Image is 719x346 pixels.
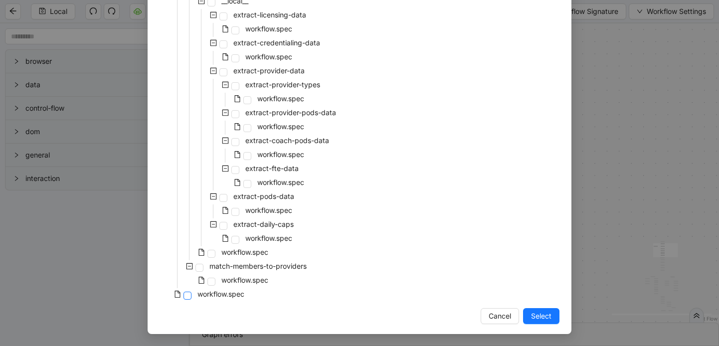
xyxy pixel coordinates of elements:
span: minus-square [186,263,193,270]
span: file [234,151,241,158]
span: extract-credentialing-data [231,37,322,49]
span: workflow.spec [245,206,292,214]
span: extract-provider-types [243,79,322,91]
span: minus-square [210,193,217,200]
span: extract-fte-data [245,164,299,173]
span: match-members-to-providers [209,262,307,270]
span: workflow.spec [257,122,304,131]
span: file [198,277,205,284]
span: minus-square [222,81,229,88]
span: minus-square [222,165,229,172]
span: extract-provider-pods-data [245,108,336,117]
button: Cancel [481,308,519,324]
span: workflow.spec [221,248,268,256]
span: minus-square [210,67,217,74]
span: minus-square [210,39,217,46]
span: workflow.spec [219,274,270,286]
span: extract-provider-types [245,80,320,89]
span: file [234,95,241,102]
span: file [222,235,229,242]
span: extract-licensing-data [233,10,306,19]
span: workflow.spec [243,204,294,216]
span: workflow.spec [219,246,270,258]
span: file [174,291,181,298]
span: extract-pods-data [231,190,296,202]
span: workflow.spec [245,234,292,242]
span: file [234,123,241,130]
span: workflow.spec [255,121,306,133]
span: workflow.spec [257,178,304,186]
span: workflow.spec [245,52,292,61]
span: workflow.spec [255,149,306,161]
span: extract-daily-caps [231,218,296,230]
span: workflow.spec [195,288,246,300]
span: extract-daily-caps [233,220,294,228]
span: workflow.spec [243,23,294,35]
span: extract-credentialing-data [233,38,320,47]
span: extract-pods-data [233,192,294,200]
span: workflow.spec [255,93,306,105]
span: workflow.spec [243,51,294,63]
span: workflow.spec [221,276,268,284]
span: extract-coach-pods-data [243,135,331,147]
span: minus-square [222,109,229,116]
span: extract-provider-data [231,65,307,77]
span: workflow.spec [243,232,294,244]
span: extract-provider-data [233,66,305,75]
span: extract-provider-pods-data [243,107,338,119]
span: workflow.spec [245,24,292,33]
span: Select [531,311,551,322]
button: Select [523,308,559,324]
span: workflow.spec [257,150,304,159]
span: minus-square [222,137,229,144]
span: file [222,53,229,60]
span: file [234,179,241,186]
span: workflow.spec [255,176,306,188]
span: file [222,25,229,32]
span: file [198,249,205,256]
span: workflow.spec [257,94,304,103]
span: extract-fte-data [243,163,301,174]
span: minus-square [210,221,217,228]
span: Cancel [489,311,511,322]
span: extract-licensing-data [231,9,308,21]
span: minus-square [210,11,217,18]
span: file [222,207,229,214]
span: workflow.spec [197,290,244,298]
span: extract-coach-pods-data [245,136,329,145]
span: match-members-to-providers [207,260,309,272]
